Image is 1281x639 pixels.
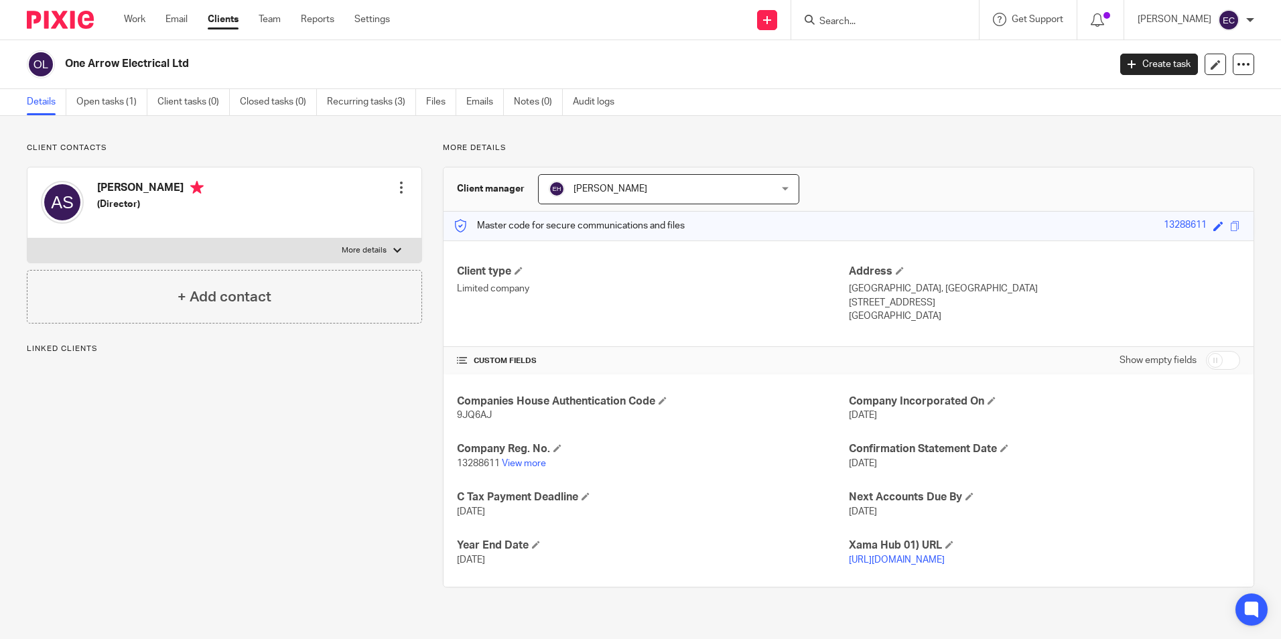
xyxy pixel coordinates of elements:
a: Settings [354,13,390,26]
span: 13288611 [457,459,500,468]
span: 9JQ6AJ [457,411,492,420]
span: [DATE] [457,555,485,565]
label: Show empty fields [1120,354,1197,367]
a: Email [165,13,188,26]
span: Get Support [1012,15,1063,24]
a: Notes (0) [514,89,563,115]
p: Limited company [457,282,848,295]
h4: C Tax Payment Deadline [457,490,848,504]
p: [GEOGRAPHIC_DATA] [849,309,1240,323]
h4: [PERSON_NAME] [97,181,204,198]
span: [DATE] [849,507,877,516]
img: svg%3E [1218,9,1239,31]
a: Emails [466,89,504,115]
a: Files [426,89,456,115]
img: svg%3E [41,181,84,224]
a: Open tasks (1) [76,89,147,115]
span: [DATE] [849,459,877,468]
img: Pixie [27,11,94,29]
a: Work [124,13,145,26]
h4: Client type [457,265,848,279]
i: Primary [190,181,204,194]
a: Clients [208,13,239,26]
input: Search [818,16,939,28]
p: [GEOGRAPHIC_DATA], [GEOGRAPHIC_DATA] [849,282,1240,295]
h4: Xama Hub 01) URL [849,539,1240,553]
h4: Address [849,265,1240,279]
span: [DATE] [457,507,485,516]
p: [STREET_ADDRESS] [849,296,1240,309]
h4: CUSTOM FIELDS [457,356,848,366]
a: Closed tasks (0) [240,89,317,115]
h2: One Arrow Electrical Ltd [65,57,893,71]
a: Create task [1120,54,1198,75]
span: [PERSON_NAME] [574,184,647,194]
h4: Companies House Authentication Code [457,395,848,409]
h3: Client manager [457,182,525,196]
a: View more [502,459,546,468]
a: [URL][DOMAIN_NAME] [849,555,945,565]
a: Client tasks (0) [157,89,230,115]
h4: Company Reg. No. [457,442,848,456]
p: Client contacts [27,143,422,153]
img: svg%3E [549,181,565,197]
p: More details [443,143,1254,153]
h4: + Add contact [178,287,271,307]
a: Details [27,89,66,115]
span: [DATE] [849,411,877,420]
a: Team [259,13,281,26]
a: Audit logs [573,89,624,115]
h4: Next Accounts Due By [849,490,1240,504]
h5: (Director) [97,198,204,211]
p: Linked clients [27,344,422,354]
img: svg%3E [27,50,55,78]
p: [PERSON_NAME] [1138,13,1211,26]
a: Recurring tasks (3) [327,89,416,115]
a: Reports [301,13,334,26]
h4: Company Incorporated On [849,395,1240,409]
h4: Confirmation Statement Date [849,442,1240,456]
h4: Year End Date [457,539,848,553]
div: 13288611 [1164,218,1207,234]
p: More details [342,245,387,256]
p: Master code for secure communications and files [454,219,685,232]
